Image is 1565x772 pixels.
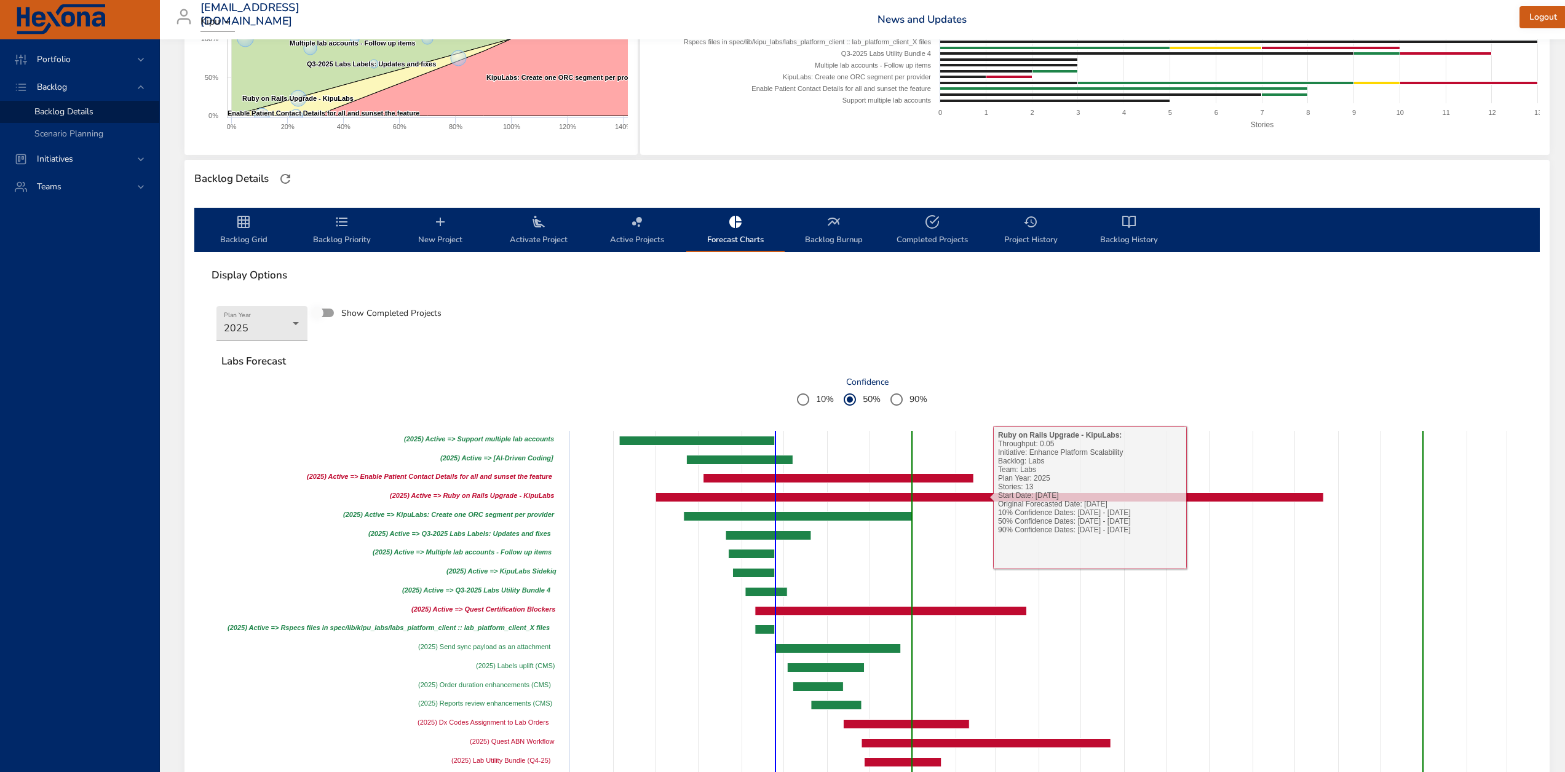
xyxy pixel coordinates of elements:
i: (2025) Active => Q3-2025 Labs Utility Bundle 4 [402,586,550,594]
text: Support multiple lab accounts [842,96,932,104]
text: 140% [615,123,632,130]
text: 9 [1352,109,1356,116]
text: 100% [503,123,520,130]
text: 4 [1122,109,1126,116]
div: 2025 [216,306,307,341]
span: Activate Project [497,215,580,247]
span: Completed Projects [890,215,974,247]
i: (2025) Active => [AI-Driven Coding] [440,454,553,462]
text: Rspecs files in spec/lib/kipu_labs/labs_platform_client :: lab_platform_client_X files [684,38,932,45]
label: Confidence [797,378,937,387]
i: (2025) Active => Rspecs files in spec/lib/kipu_labs/labs_platform_client :: lab_platform_client_X... [228,624,550,631]
text: 7 [1261,109,1264,116]
span: Backlog Grid [202,215,285,247]
span: Initiatives [27,153,83,165]
span: Backlog Priority [300,215,384,247]
span: 90% [909,393,927,406]
span: Scenario Planning [34,128,103,140]
text: 2 [1031,109,1034,116]
i: (2025) Active => Quest Certification Blockers [411,605,555,613]
i: (2025) Active => Multiple lab accounts - Follow up items [373,548,552,556]
text: 0% [208,112,218,119]
span: Show Completed Projects [341,307,442,320]
text: 8 [1307,109,1310,116]
text: 3 [1077,109,1080,116]
div: Backlog Details [191,169,272,189]
img: Hexona [15,4,107,35]
span: Backlog History [1087,215,1171,247]
span: Labs Forecast [221,355,1513,368]
text: KipuLabs: Create one ORC segment per provider [486,74,644,81]
span: (2025) Labels uplift (CMS) [476,662,555,669]
text: 120% [559,123,576,130]
text: Enable Patient Contact Details for all and sunset the feature [228,109,419,117]
text: 6 [1214,109,1218,116]
i: (2025) Active => KipuLabs Sidekiq [446,567,557,575]
text: 5 [1168,109,1172,116]
i: (2025) Active => KipuLabs: Create one ORC segment per provider [343,511,554,518]
span: (2025) Quest ABN Workflow [470,738,554,745]
div: ConfidenceGroup [797,387,937,412]
span: 10% [816,393,834,406]
text: 80% [449,123,462,130]
span: (2025) Lab Utility Bundle (Q4-25) [451,757,550,764]
span: (2025) Order duration enhancements (CMS) [418,681,551,688]
span: Portfolio [27,53,81,65]
span: New Project [398,215,482,247]
text: 50% [205,74,218,81]
span: Backlog [27,81,77,93]
text: Q3-2025 Labs Utility Bundle 4 [841,50,931,57]
text: Multiple lab accounts - Follow up items [290,39,416,47]
a: News and Updates [878,12,967,26]
span: Display Options [212,269,1523,282]
span: Forecast Charts [694,215,777,247]
text: 20% [281,123,295,130]
text: Stories [1251,120,1274,129]
span: 50% [863,393,881,406]
text: 11 [1443,109,1450,116]
i: (2025) Active => Ruby on Rails Upgrade - KipuLabs [390,492,554,499]
text: 1 [985,109,988,116]
text: 12 [1489,109,1496,116]
text: Multiple lab accounts - Follow up items [815,61,931,69]
i: (2025) Active => Enable Patient Contact Details for all and sunset the feature [307,473,552,480]
span: (2025) Dx Codes Assignment to Lab Orders [418,719,549,726]
text: Q3-2025 Labs Labels: Updates and fixes [307,60,436,68]
span: (2025) Reports review enhancements (CMS) [418,699,552,707]
i: (2025) Active => Q3-2025 Labs Labels: Updates and fixes [368,530,551,537]
span: Backlog Details [34,106,93,117]
span: Project History [989,215,1072,247]
text: 0% [227,123,237,130]
div: Kipu [200,12,235,32]
div: backlog-tab [194,208,1540,252]
text: 0 [938,109,942,116]
text: 10 [1397,109,1404,116]
text: Enable Patient Contact Details for all and sunset the feature [752,85,932,92]
span: (2025) Send sync payload as an attachment [418,643,550,650]
text: Ruby on Rails Upgrade - KipuLabs [242,95,354,102]
span: Active Projects [595,215,679,247]
span: Logout [1529,10,1557,25]
i: (2025) Active => Support multiple lab accounts [404,435,554,443]
text: KipuLabs: Create one ORC segment per provider [783,73,931,81]
text: 40% [337,123,351,130]
span: Backlog Burnup [792,215,876,247]
text: 60% [393,123,406,130]
span: Teams [27,181,71,192]
h3: [EMAIL_ADDRESS][DOMAIN_NAME] [200,1,299,28]
text: 13 [1534,109,1542,116]
button: Refresh Page [276,170,295,188]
